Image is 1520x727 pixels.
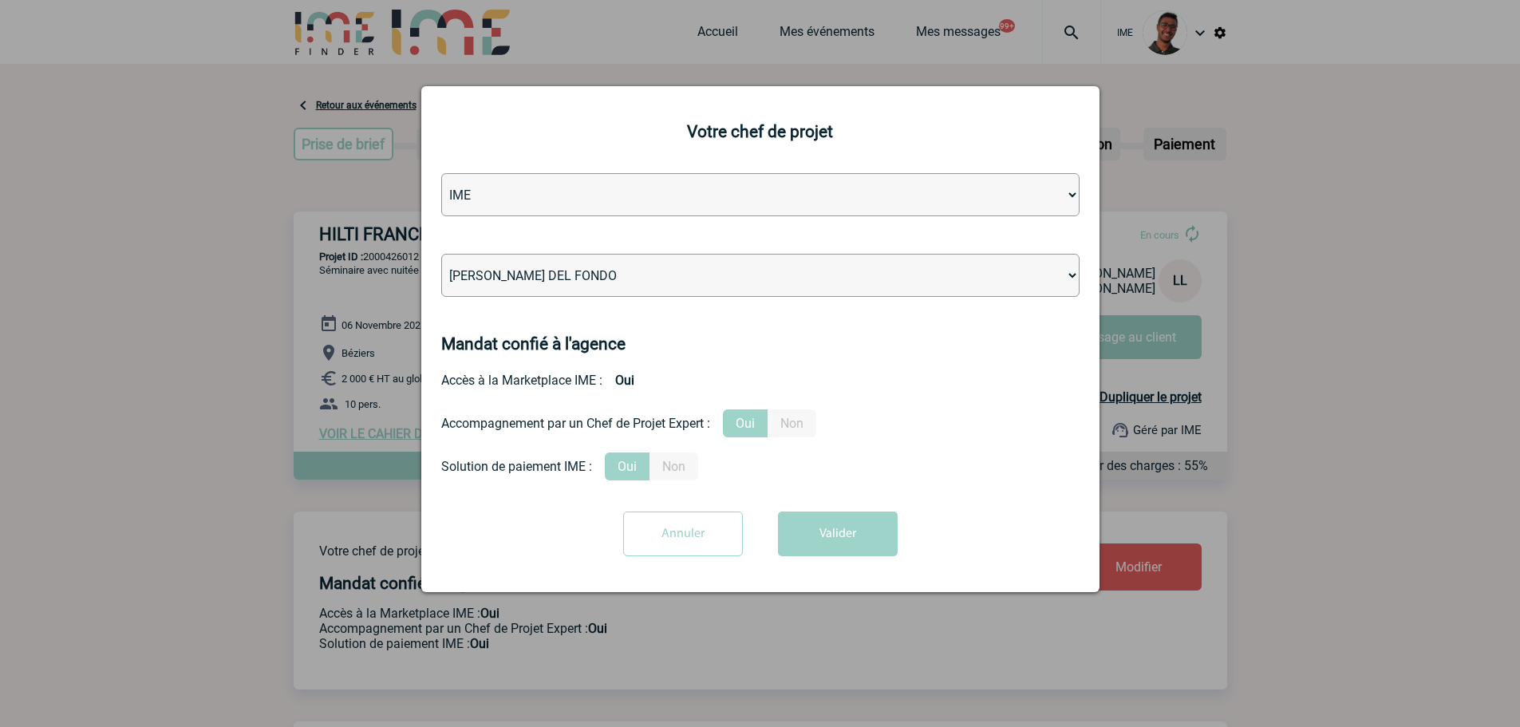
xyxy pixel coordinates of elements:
[441,416,710,431] div: Accompagnement par un Chef de Projet Expert :
[768,409,816,437] label: Non
[778,512,898,556] button: Valider
[441,409,1080,437] div: Prestation payante
[623,512,743,556] input: Annuler
[602,366,647,394] b: Oui
[441,459,592,474] div: Solution de paiement IME :
[649,452,698,480] label: Non
[441,452,1080,480] div: Conformité aux process achat client, Prise en charge de la facturation, Mutualisation de plusieur...
[441,366,1080,394] div: Accès à la Marketplace IME :
[441,334,626,354] h4: Mandat confié à l'agence
[441,122,1080,141] h2: Votre chef de projet
[723,409,768,437] label: Oui
[605,452,649,480] label: Oui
